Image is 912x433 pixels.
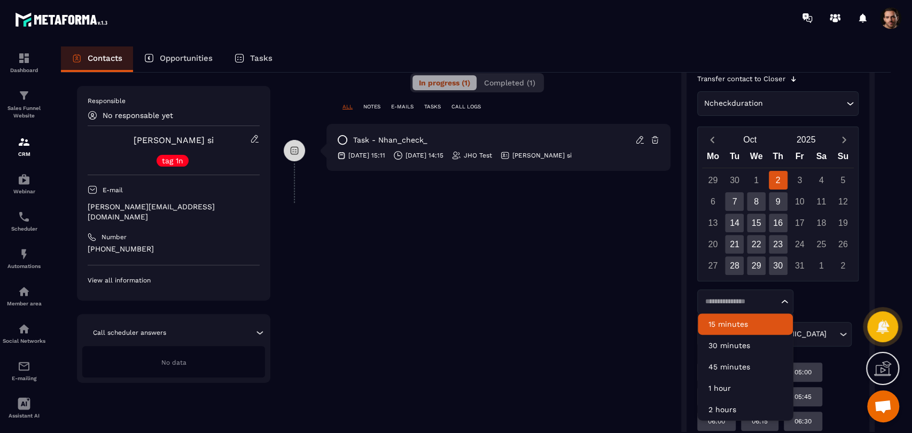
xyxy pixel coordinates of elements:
div: 21 [725,235,744,254]
div: 11 [812,192,831,211]
div: 5 [833,171,852,190]
button: Open years overlay [778,130,834,149]
p: E-mail [103,186,123,194]
div: 14 [725,214,744,232]
p: Transfer contact to Closer [697,75,785,83]
p: 15 minutes [708,319,782,329]
div: 26 [833,235,852,254]
div: 22 [747,235,766,254]
div: Su [832,149,854,168]
div: 8 [747,192,766,211]
p: Assistant AI [3,413,45,419]
div: 4 [812,171,831,190]
p: [PERSON_NAME][EMAIL_ADDRESS][DOMAIN_NAME] [88,202,260,222]
p: [PHONE_NUMBER] [88,244,260,254]
span: In progress (1) [419,78,470,87]
input: Search for option [701,296,778,307]
input: Search for option [829,328,837,340]
div: 17 [790,214,809,232]
div: 28 [725,256,744,275]
p: Contacts [88,53,122,63]
button: Completed (1) [478,75,542,90]
div: Th [767,149,789,168]
p: 30 minutes [708,340,782,351]
p: Number [102,233,127,241]
a: Contacts [61,46,133,72]
p: Webinar [3,188,45,194]
div: Mo [702,149,724,168]
p: 06:00 [708,417,725,426]
p: [DATE] 14:15 [406,151,443,160]
p: E-mailing [3,375,45,381]
p: 1 hour [708,383,782,393]
a: [PERSON_NAME] si [134,135,214,145]
button: Next month [834,132,854,147]
a: formationformationSales Funnel Website [3,81,45,128]
div: 31 [790,256,809,275]
div: 15 [747,214,766,232]
div: 2 [769,171,788,190]
p: CRM [3,151,45,157]
a: formationformationCRM [3,128,45,165]
input: Search for option [765,98,844,109]
a: formationformationDashboard [3,44,45,81]
img: social-network [18,322,30,335]
span: Ncheckduration [701,98,765,109]
div: Search for option [697,91,859,116]
p: Sales Funnel Website [3,105,45,120]
img: automations [18,248,30,261]
p: 05:00 [794,368,812,376]
img: logo [15,10,111,29]
p: 06:30 [794,417,812,426]
p: View all information [88,276,260,285]
div: 16 [769,214,788,232]
div: 7 [725,192,744,211]
p: NOTES [363,103,380,111]
p: TASKS [424,103,441,111]
p: Dashboard [3,67,45,73]
div: 13 [704,214,722,232]
img: formation [18,89,30,102]
a: emailemailE-mailing [3,352,45,389]
div: 29 [747,256,766,275]
img: automations [18,173,30,186]
p: ALL [342,103,353,111]
p: 2 hours [708,404,782,415]
a: automationsautomationsAutomations [3,240,45,277]
p: 45 minutes [708,361,782,372]
span: No data [161,359,186,366]
p: 06:15 [752,417,768,426]
p: Opportunities [160,53,213,63]
p: CALL LOGS [451,103,481,111]
div: 25 [812,235,831,254]
div: 10 [790,192,809,211]
p: E-MAILS [391,103,414,111]
p: tag 1n [162,157,183,164]
p: Social Networks [3,338,45,344]
div: 2 [833,256,852,275]
img: formation [18,136,30,148]
div: Calendar wrapper [702,149,854,275]
span: Completed (1) [484,78,535,87]
p: Automations [3,263,45,269]
button: Open months overlay [722,130,778,149]
a: schedulerschedulerScheduler [3,202,45,240]
p: [PERSON_NAME] si [512,151,572,160]
img: email [18,360,30,373]
p: Scheduler [3,226,45,232]
p: Responsible [88,97,260,105]
div: Mở cuộc trò chuyện [867,390,899,422]
div: We [745,149,767,168]
p: task - Nhan_check_ [353,135,427,145]
p: Call scheduler answers [93,328,166,337]
div: 23 [769,235,788,254]
a: automationsautomationsMember area [3,277,45,314]
div: 30 [769,256,788,275]
img: automations [18,285,30,298]
div: 6 [704,192,722,211]
p: Member area [3,301,45,306]
img: scheduler [18,210,30,223]
div: 20 [704,235,722,254]
p: 05:45 [794,392,812,401]
a: Assistant AI [3,389,45,427]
